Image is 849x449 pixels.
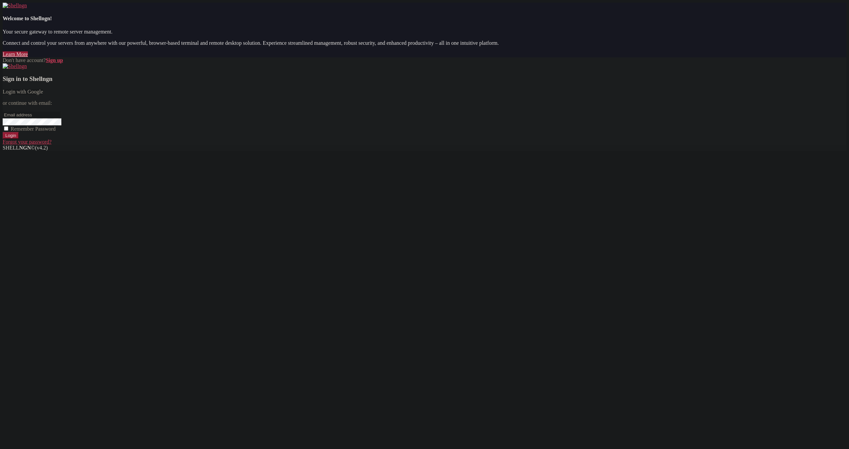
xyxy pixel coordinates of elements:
p: Your secure gateway to remote server management. [3,29,846,35]
b: NGN [19,145,31,151]
div: Don't have account? [3,57,846,63]
a: Login with Google [3,89,43,95]
img: Shellngn [3,3,27,9]
a: Learn More [3,51,28,57]
input: Remember Password [4,126,8,131]
img: Shellngn [3,63,27,69]
input: Login [3,132,19,139]
span: 4.2.0 [35,145,48,151]
h3: Sign in to Shellngn [3,75,846,83]
span: Remember Password [11,126,56,132]
input: Email address [3,111,61,118]
p: or continue with email: [3,100,846,106]
h4: Welcome to Shellngn! [3,16,846,22]
a: Forgot your password? [3,139,51,145]
span: SHELL © [3,145,48,151]
a: Sign up [46,57,63,63]
p: Connect and control your servers from anywhere with our powerful, browser-based terminal and remo... [3,40,846,46]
